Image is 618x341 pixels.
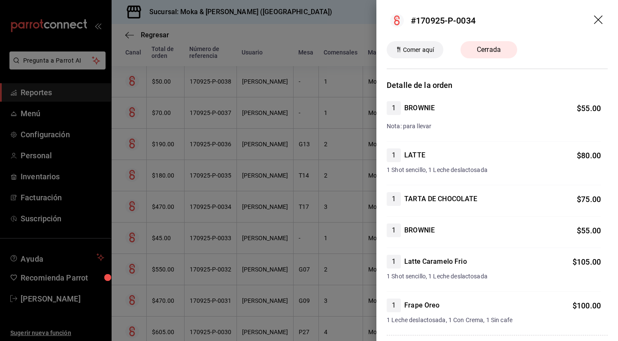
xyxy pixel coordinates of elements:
[387,150,401,160] span: 1
[387,123,431,130] span: Nota: para llevar
[400,45,437,54] span: Comer aquí
[577,195,601,204] span: $ 75.00
[387,272,601,281] span: 1 Shot sencillo, 1 Leche deslactosada
[404,103,435,113] h4: BROWNIE
[387,316,601,325] span: 1 Leche deslactosada, 1 Con Crema, 1 Sin cafe
[387,103,401,113] span: 1
[387,79,608,91] h3: Detalle de la orden
[472,45,506,55] span: Cerrada
[404,257,467,267] h4: Latte Caramelo Frio
[404,225,435,235] h4: BROWNIE
[404,194,477,204] h4: TARTA DE CHOCOLATE
[594,15,604,26] button: drag
[387,194,401,204] span: 1
[577,226,601,235] span: $ 55.00
[387,166,601,175] span: 1 Shot sencillo, 1 Leche deslactosada
[573,301,601,310] span: $ 100.00
[387,225,401,235] span: 1
[577,151,601,160] span: $ 80.00
[411,14,476,27] div: #170925-P-0034
[577,104,601,113] span: $ 55.00
[404,150,425,160] h4: LATTE
[387,300,401,311] span: 1
[404,300,439,311] h4: Frape Oreo
[573,257,601,266] span: $ 105.00
[387,257,401,267] span: 1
